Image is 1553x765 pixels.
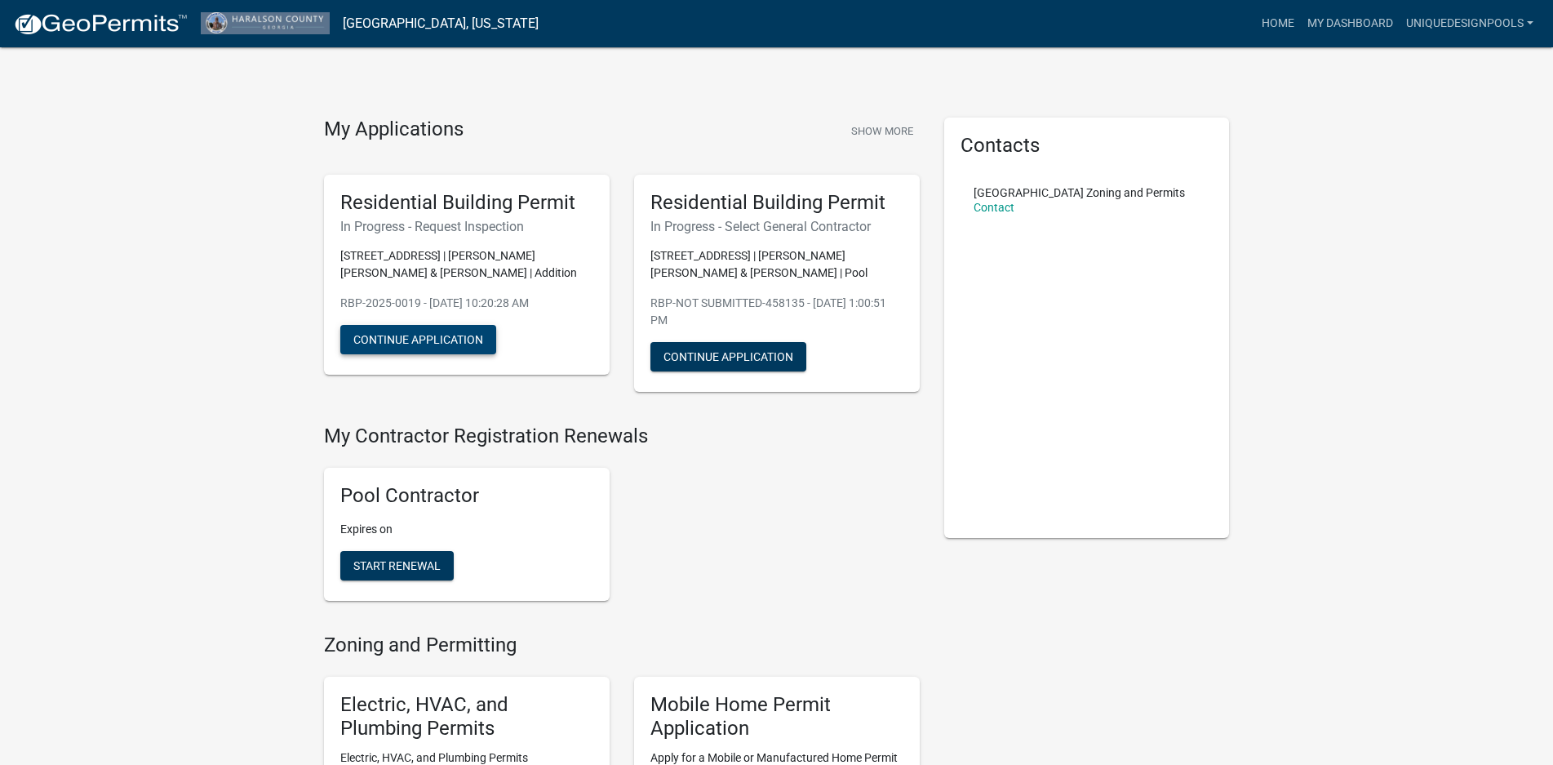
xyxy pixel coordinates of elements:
[1400,8,1540,39] a: uniquedesignpools
[650,247,903,282] p: [STREET_ADDRESS] | [PERSON_NAME] [PERSON_NAME] & [PERSON_NAME] | Pool
[974,201,1014,214] a: Contact
[340,484,593,508] h5: Pool Contractor
[1301,8,1400,39] a: My Dashboard
[650,693,903,741] h5: Mobile Home Permit Application
[340,693,593,741] h5: Electric, HVAC, and Plumbing Permits
[324,634,920,657] h4: Zoning and Permitting
[340,325,496,354] button: Continue Application
[650,191,903,215] h5: Residential Building Permit
[324,425,920,614] wm-registration-list-section: My Contractor Registration Renewals
[340,551,454,580] button: Start Renewal
[1255,8,1301,39] a: Home
[324,118,464,142] h4: My Applications
[340,295,593,312] p: RBP-2025-0019 - [DATE] 10:20:28 AM
[201,12,330,34] img: Haralson County, Georgia
[343,10,539,38] a: [GEOGRAPHIC_DATA], [US_STATE]
[340,219,593,234] h6: In Progress - Request Inspection
[353,559,441,572] span: Start Renewal
[974,187,1185,198] p: [GEOGRAPHIC_DATA] Zoning and Permits
[340,247,593,282] p: [STREET_ADDRESS] | [PERSON_NAME] [PERSON_NAME] & [PERSON_NAME] | Addition
[650,295,903,329] p: RBP-NOT SUBMITTED-458135 - [DATE] 1:00:51 PM
[961,134,1214,158] h5: Contacts
[340,521,593,538] p: Expires on
[340,191,593,215] h5: Residential Building Permit
[845,118,920,145] button: Show More
[650,219,903,234] h6: In Progress - Select General Contractor
[650,342,806,371] button: Continue Application
[324,425,920,448] h4: My Contractor Registration Renewals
